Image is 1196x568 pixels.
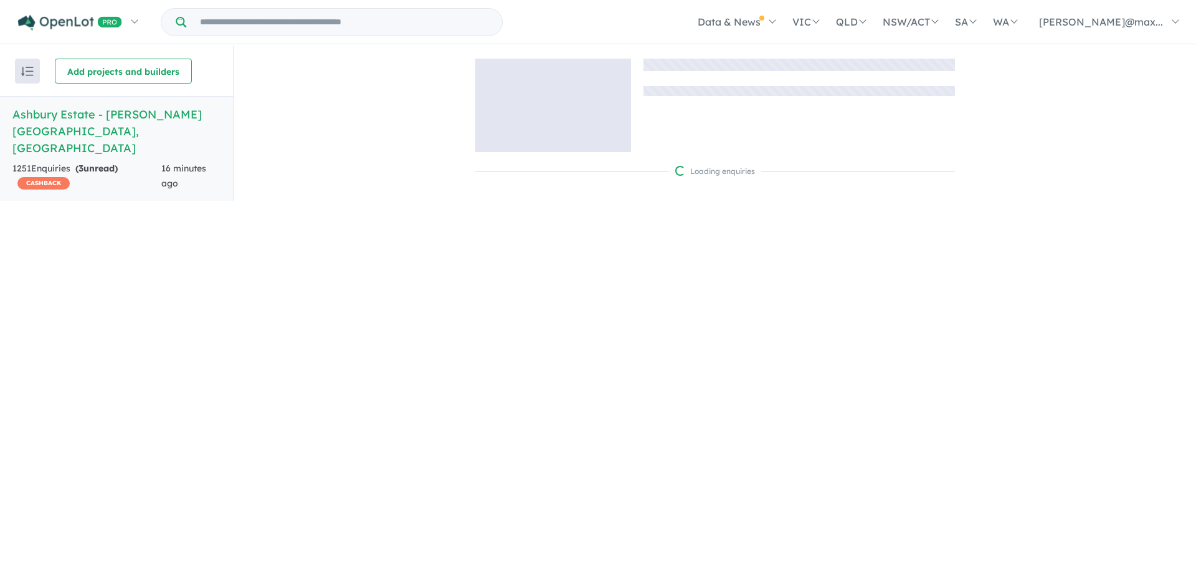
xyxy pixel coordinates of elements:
span: CASHBACK [17,177,70,190]
div: 1251 Enquir ies [12,161,161,191]
input: Try estate name, suburb, builder or developer [189,9,500,36]
span: 16 minutes ago [161,163,206,189]
img: Openlot PRO Logo White [18,15,122,31]
div: Loading enquiries [675,165,755,178]
button: Add projects and builders [55,59,192,84]
span: [PERSON_NAME]@max... [1039,16,1163,28]
img: sort.svg [21,67,34,76]
h5: Ashbury Estate - [PERSON_NAME][GEOGRAPHIC_DATA] , [GEOGRAPHIC_DATA] [12,106,221,156]
span: 3 [78,163,83,174]
strong: ( unread) [75,163,118,174]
